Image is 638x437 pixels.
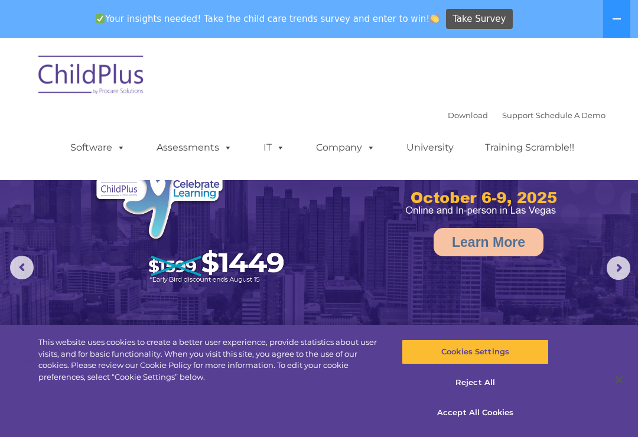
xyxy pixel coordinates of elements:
a: University [395,136,466,159]
a: Learn More [434,228,543,256]
font: | [448,110,606,120]
a: Take Survey [446,9,513,30]
a: Training Scramble!! [473,136,586,159]
img: ChildPlus by Procare Solutions [32,47,151,106]
button: Reject All [402,370,548,395]
img: ✅ [96,14,105,23]
button: Cookies Settings [402,340,548,364]
span: Take Survey [453,9,506,30]
button: Close [606,367,632,393]
a: Company [304,136,387,159]
a: Download [448,110,488,120]
div: This website uses cookies to create a better user experience, provide statistics about user visit... [38,337,383,383]
button: Accept All Cookies [402,400,548,425]
a: Assessments [145,136,244,159]
span: Your insights needed! Take the child care trends survey and enter to win! [90,8,444,31]
a: IT [252,136,297,159]
a: Support [502,110,533,120]
a: Schedule A Demo [536,110,606,120]
img: 👏 [430,14,439,23]
a: Software [58,136,137,159]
